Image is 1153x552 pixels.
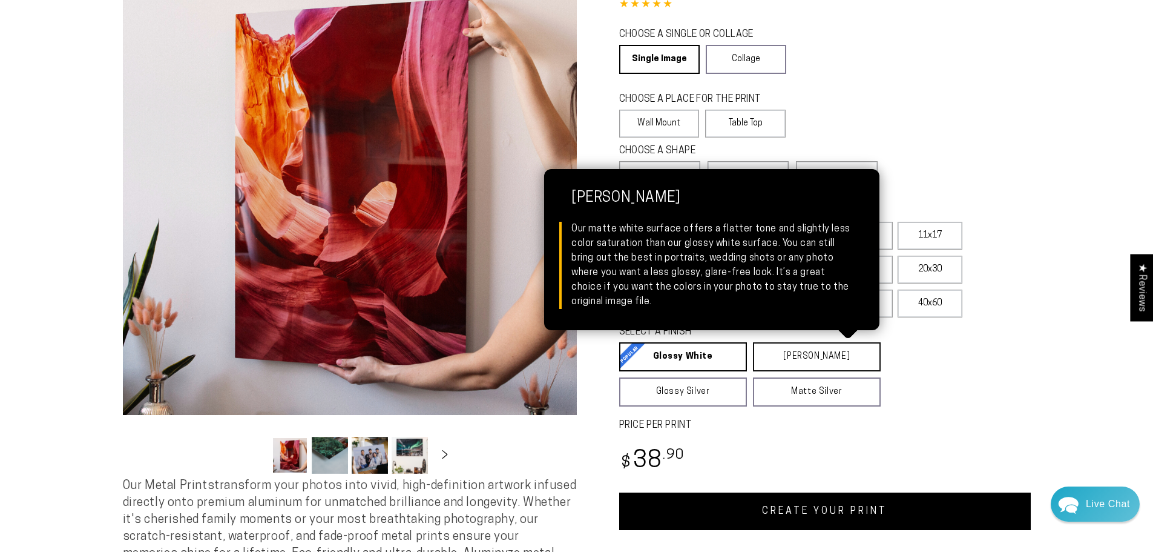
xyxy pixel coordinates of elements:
bdi: 38 [619,450,685,473]
a: Glossy White [619,342,747,371]
a: CREATE YOUR PRINT [619,493,1031,530]
span: Rectangle [636,168,684,182]
button: Load image 3 in gallery view [352,437,388,474]
label: Wall Mount [619,110,700,138]
sup: .90 [663,448,685,462]
label: 20x30 [898,256,962,284]
a: Collage [706,45,786,74]
legend: SELECT A FINISH [619,325,852,339]
label: Table Top [705,110,786,138]
a: Matte Silver [753,377,881,407]
label: 11x17 [898,222,962,250]
label: 40x60 [898,290,962,318]
span: $ [621,455,631,471]
legend: CHOOSE A SHAPE [619,144,777,158]
button: Load image 1 in gallery view [272,437,308,474]
legend: CHOOSE A PLACE FOR THE PRINT [619,93,775,107]
strong: [PERSON_NAME] [571,190,852,222]
span: Square [732,168,765,182]
button: Load image 4 in gallery view [392,437,428,474]
div: Contact Us Directly [1086,487,1130,522]
legend: CHOOSE A SINGLE OR COLLAGE [619,28,775,42]
a: Single Image [619,45,700,74]
label: PRICE PER PRINT [619,419,1031,433]
div: Chat widget toggle [1051,487,1140,522]
button: Slide left [241,442,268,468]
a: [PERSON_NAME] [753,342,881,371]
div: Our matte white surface offers a flatter tone and slightly less color saturation than our glossy ... [571,222,852,309]
div: Click to open Judge.me floating reviews tab [1130,254,1153,321]
a: Glossy Silver [619,377,747,407]
button: Load image 2 in gallery view [312,437,348,474]
button: Slide right [432,442,458,468]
